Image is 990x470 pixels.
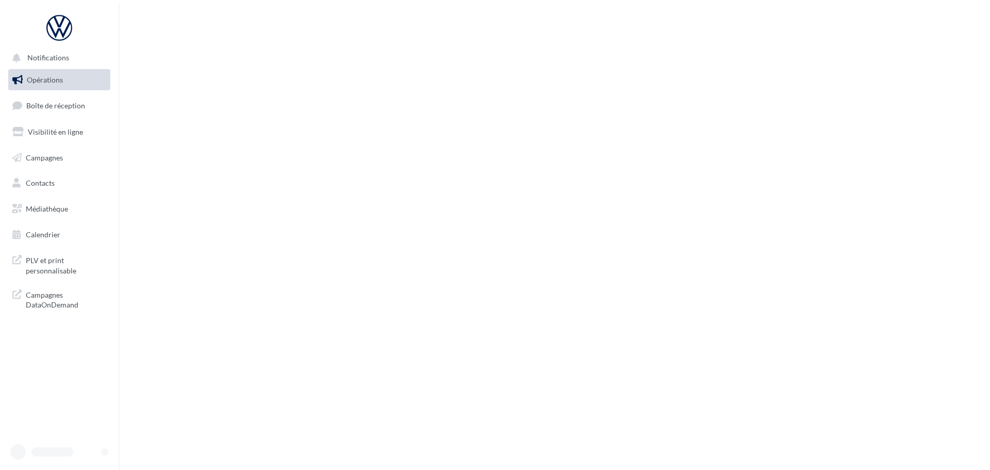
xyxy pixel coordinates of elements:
span: Opérations [27,75,63,84]
span: Médiathèque [26,204,68,213]
span: Calendrier [26,230,60,239]
a: PLV et print personnalisable [6,249,112,280]
a: Médiathèque [6,198,112,220]
span: Campagnes [26,153,63,161]
span: PLV et print personnalisable [26,253,106,275]
a: Opérations [6,69,112,91]
a: Visibilité en ligne [6,121,112,143]
a: Contacts [6,172,112,194]
a: Calendrier [6,224,112,246]
span: Notifications [27,54,69,62]
a: Boîte de réception [6,94,112,117]
span: Campagnes DataOnDemand [26,288,106,310]
span: Visibilité en ligne [28,127,83,136]
span: Boîte de réception [26,101,85,110]
a: Campagnes DataOnDemand [6,284,112,314]
a: Campagnes [6,147,112,169]
span: Contacts [26,179,55,187]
